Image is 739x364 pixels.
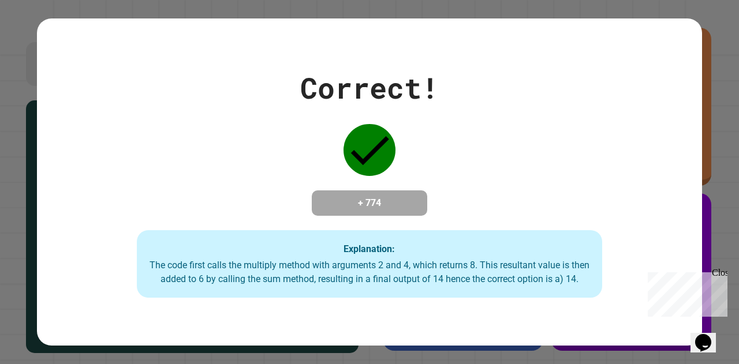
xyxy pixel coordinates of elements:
div: The code first calls the multiply method with arguments 2 and 4, which returns 8. This resultant ... [148,258,591,286]
iframe: chat widget [691,318,727,352]
div: Chat with us now!Close [5,5,80,73]
iframe: chat widget [643,268,727,317]
div: Correct! [300,66,439,110]
strong: Explanation: [344,243,395,254]
h4: + 774 [323,196,416,210]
